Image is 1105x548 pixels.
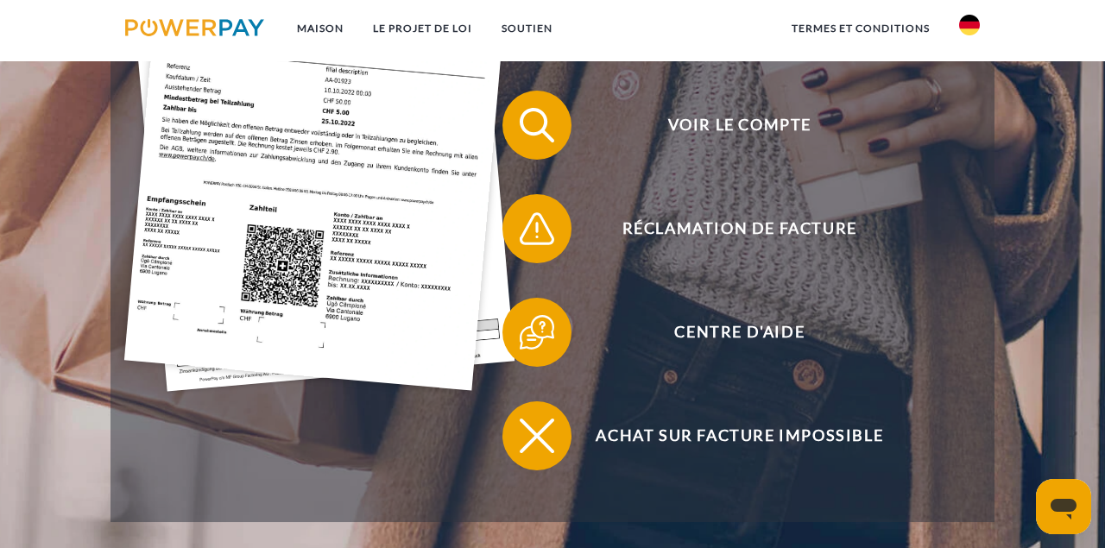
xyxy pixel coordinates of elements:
[515,104,559,147] img: qb_search.svg
[622,218,857,237] font: Réclamation de facture
[959,15,980,35] img: de
[1036,479,1091,534] iframe: Bouton de lancement de la fenêtre de messagerie
[515,311,559,354] img: qb_help.svg
[125,19,264,36] img: logo-powerpay.svg
[502,194,951,263] button: Réclamation de facture
[792,22,930,35] font: termes et conditions
[502,22,552,35] font: SOUTIEN
[297,22,344,35] font: Maison
[777,13,944,44] a: termes et conditions
[502,91,951,160] button: Voir le compte
[596,425,883,444] font: Achat sur facture impossible
[515,207,559,250] img: qb_warning.svg
[502,298,951,367] button: Centre d'aide
[358,13,487,44] a: LE PROJET DE LOI
[373,22,472,35] font: LE PROJET DE LOI
[668,115,811,134] font: Voir le compte
[674,322,805,341] font: Centre d'aide
[282,13,358,44] a: Maison
[515,414,559,457] img: qb_close.svg
[487,13,567,44] a: SOUTIEN
[502,401,951,470] button: Achat sur facture impossible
